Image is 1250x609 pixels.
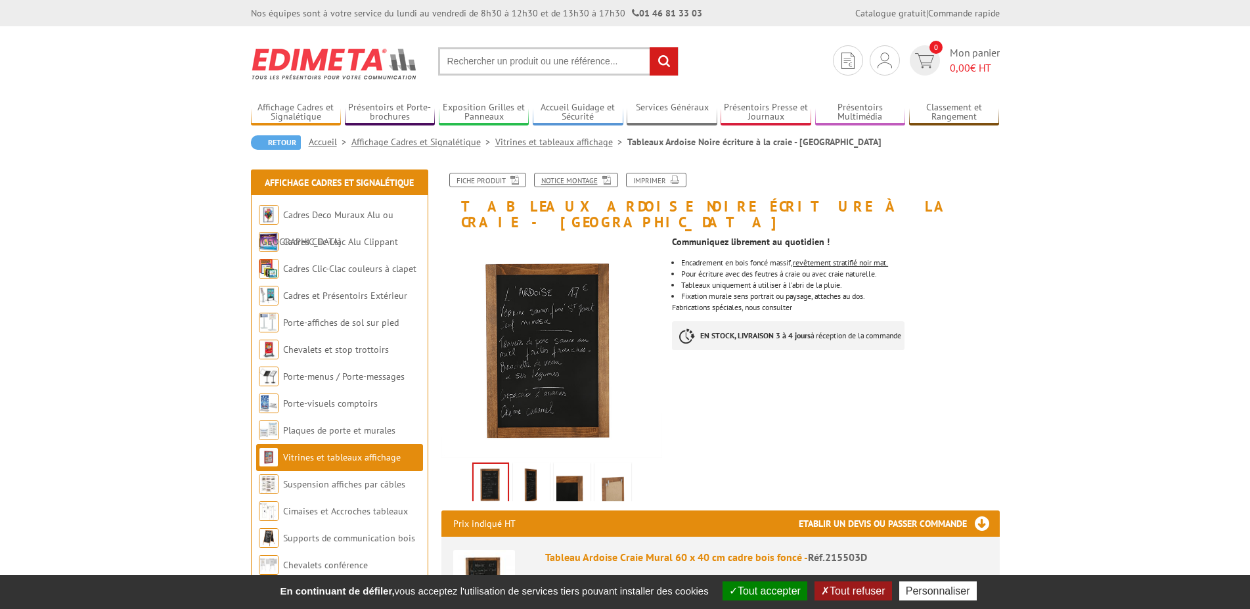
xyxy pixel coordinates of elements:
[533,102,623,124] a: Accueil Guidage et Sécurité
[681,270,999,278] li: Pour écriture avec des feutres à craie ou avec craie naturelle.
[309,136,351,148] a: Accueil
[283,317,399,328] a: Porte-affiches de sol sur pied
[259,259,279,279] img: Cadres Clic-Clac couleurs à clapet
[283,424,395,436] a: Plaques de porte et murales
[815,581,891,600] button: Tout refuser
[283,505,408,517] a: Cimaises et Accroches tableaux
[251,135,301,150] a: Retour
[283,290,407,302] a: Cadres et Présentoirs Extérieur
[283,236,398,248] a: Cadres Clic-Clac Alu Clippant
[516,465,547,506] img: 215503_tableau_ardoise_craie_mural_cote.jpg
[439,102,529,124] a: Exposition Grilles et Panneaux
[793,258,888,267] u: revêtement stratifié noir mat.
[259,286,279,305] img: Cadres et Présentoirs Extérieur
[815,102,906,124] a: Présentoirs Multimédia
[265,177,414,189] a: Affichage Cadres et Signalétique
[681,259,999,267] li: Encadrement en bois foncé massif,
[950,60,1000,76] span: € HT
[273,585,715,597] span: vous acceptez l'utilisation de services tiers pouvant installer des cookies
[351,136,495,148] a: Affichage Cadres et Signalétique
[453,510,516,537] p: Prix indiqué HT
[681,281,999,289] li: Tableaux uniquement à utiliser à l'abri de la pluie.
[283,263,416,275] a: Cadres Clic-Clac couleurs à clapet
[283,344,389,355] a: Chevalets et stop trottoirs
[597,465,629,506] img: 215503_tableau_ardoise_craie_mural_dos.jpg
[251,7,702,20] div: Nos équipes sont à votre service du lundi au vendredi de 8h30 à 12h30 et de 13h30 à 17h30
[449,173,526,187] a: Fiche produit
[632,7,702,19] strong: 01 46 81 33 03
[650,47,678,76] input: rechercher
[721,102,811,124] a: Présentoirs Presse et Journaux
[928,7,1000,19] a: Commande rapide
[681,292,999,300] li: Fixation murale sens portrait ou paysage, attaches au dos.
[855,7,1000,20] div: |
[627,102,717,124] a: Services Généraux
[283,371,405,382] a: Porte-menus / Porte-messages
[474,464,508,505] img: 215503_tableau_ardoise_craie_mural.jpg
[906,45,1000,76] a: devis rapide 0 Mon panier 0,00€ HT
[283,478,405,490] a: Suspension affiches par câbles
[259,501,279,521] img: Cimaises et Accroches tableaux
[556,465,588,506] img: 215503_tableau_ardoise_craie_mural_coin.jpg
[495,136,627,148] a: Vitrines et tableaux affichage
[441,237,663,458] img: 215503_tableau_ardoise_craie_mural.jpg
[283,451,401,463] a: Vitrines et tableaux affichage
[259,447,279,467] img: Vitrines et tableaux affichage
[283,397,378,409] a: Porte-visuels comptoirs
[915,53,934,68] img: devis rapide
[259,555,279,575] img: Chevalets conférence
[283,559,368,571] a: Chevalets conférence
[259,340,279,359] img: Chevalets et stop trottoirs
[259,474,279,494] img: Suspension affiches par câbles
[534,173,618,187] a: Notice Montage
[672,236,830,248] strong: Communiquez librement au quotidien !
[950,61,970,74] span: 0,00
[929,41,943,54] span: 0
[280,585,394,597] strong: En continuant de défiler,
[259,528,279,548] img: Supports de communication bois
[251,39,418,88] img: Edimeta
[672,321,904,350] p: à réception de la commande
[259,367,279,386] img: Porte-menus / Porte-messages
[700,330,811,340] strong: EN STOCK, LIVRAISON 3 à 4 jours
[627,135,882,148] li: Tableaux Ardoise Noire écriture à la craie - [GEOGRAPHIC_DATA]
[799,510,1000,537] h3: Etablir un devis ou passer commande
[259,420,279,440] img: Plaques de porte et murales
[259,394,279,413] img: Porte-visuels comptoirs
[899,581,977,600] button: Personnaliser (fenêtre modale)
[259,209,393,248] a: Cadres Deco Muraux Alu ou [GEOGRAPHIC_DATA]
[808,551,867,564] span: Réf.215503D
[432,173,1010,230] h1: Tableaux Ardoise Noire écriture à la craie - [GEOGRAPHIC_DATA]
[841,53,855,69] img: devis rapide
[345,102,435,124] a: Présentoirs et Porte-brochures
[626,173,686,187] a: Imprimer
[438,47,679,76] input: Rechercher un produit ou une référence...
[855,7,926,19] a: Catalogue gratuit
[251,102,342,124] a: Affichage Cadres et Signalétique
[723,581,807,600] button: Tout accepter
[672,230,1009,363] div: Fabrications spéciales, nous consulter
[950,45,1000,76] span: Mon panier
[909,102,1000,124] a: Classement et Rangement
[878,53,892,68] img: devis rapide
[259,313,279,332] img: Porte-affiches de sol sur pied
[545,550,988,565] div: Tableau Ardoise Craie Mural 60 x 40 cm cadre bois foncé -
[259,205,279,225] img: Cadres Deco Muraux Alu ou Bois
[283,532,415,544] a: Supports de communication bois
